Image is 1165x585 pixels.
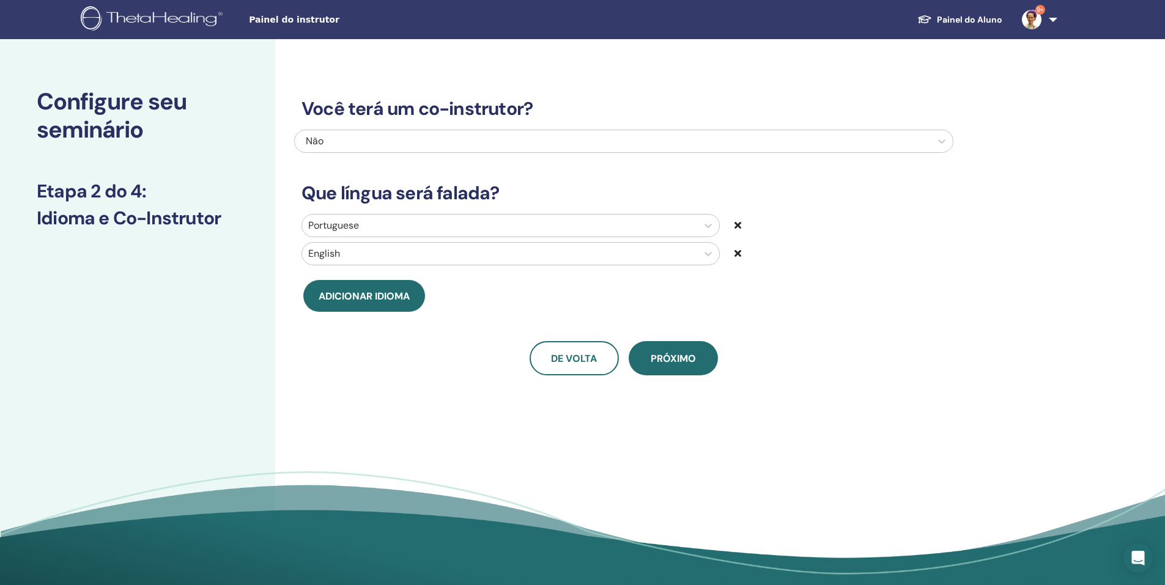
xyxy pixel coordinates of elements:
[249,13,432,26] span: Painel do instrutor
[306,134,324,147] span: Não
[81,6,227,34] img: logo.png
[1022,10,1041,29] img: default.jpg
[1123,543,1153,573] div: Open Intercom Messenger
[530,341,619,375] button: De volta
[1035,5,1045,15] span: 9+
[294,98,953,120] h3: Você terá um co-instrutor?
[651,352,696,365] span: Próximo
[303,280,425,312] button: Adicionar idioma
[37,88,239,144] h2: Configure seu seminário
[37,180,239,202] h3: Etapa 2 do 4 :
[629,341,718,375] button: Próximo
[908,9,1012,31] a: Painel do Aluno
[917,14,932,24] img: graduation-cap-white.svg
[319,290,410,303] span: Adicionar idioma
[551,352,597,365] span: De volta
[294,182,953,204] h3: Que língua será falada?
[37,207,239,229] h3: Idioma e Co-Instrutor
